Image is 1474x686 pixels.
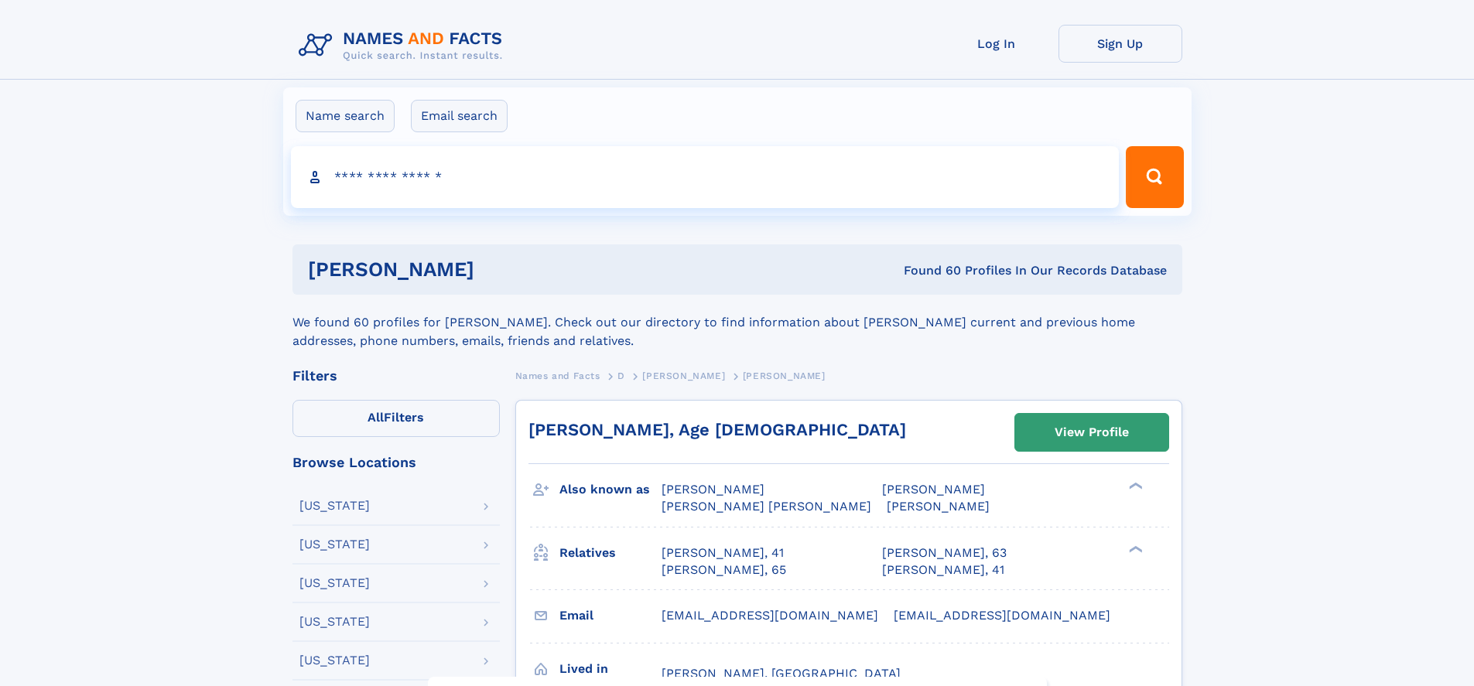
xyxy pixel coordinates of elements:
span: [PERSON_NAME] [662,482,764,497]
div: [US_STATE] [299,654,370,667]
a: Log In [935,25,1058,63]
input: search input [291,146,1120,208]
span: [PERSON_NAME] [882,482,985,497]
label: Name search [296,100,395,132]
label: Email search [411,100,508,132]
span: All [368,410,384,425]
span: [PERSON_NAME] [743,370,826,381]
h3: Lived in [559,656,662,682]
span: [EMAIL_ADDRESS][DOMAIN_NAME] [894,608,1110,623]
div: Filters [292,369,500,383]
a: Names and Facts [515,366,600,385]
a: [PERSON_NAME] [642,366,725,385]
div: ❯ [1125,481,1144,491]
div: [US_STATE] [299,616,370,628]
span: [PERSON_NAME] [887,499,990,514]
span: D [617,370,625,381]
span: [PERSON_NAME], [GEOGRAPHIC_DATA] [662,666,901,681]
span: [EMAIL_ADDRESS][DOMAIN_NAME] [662,608,878,623]
a: [PERSON_NAME], 63 [882,544,1007,561]
img: Logo Names and Facts [292,25,515,67]
h3: Relatives [559,540,662,566]
div: [US_STATE] [299,577,370,589]
span: [PERSON_NAME] [PERSON_NAME] [662,499,871,514]
div: [US_STATE] [299,500,370,512]
a: [PERSON_NAME], 65 [662,561,786,578]
div: Found 60 Profiles In Our Records Database [689,262,1167,279]
button: Search Button [1126,146,1183,208]
a: [PERSON_NAME], 41 [882,561,1004,578]
div: [US_STATE] [299,538,370,551]
span: [PERSON_NAME] [642,370,725,381]
div: ❯ [1125,544,1144,554]
h3: Email [559,602,662,629]
a: [PERSON_NAME], Age [DEMOGRAPHIC_DATA] [528,420,906,439]
div: View Profile [1055,415,1129,450]
label: Filters [292,400,500,437]
a: D [617,366,625,385]
a: View Profile [1015,414,1168,451]
div: We found 60 profiles for [PERSON_NAME]. Check out our directory to find information about [PERSON... [292,295,1182,350]
div: Browse Locations [292,456,500,469]
a: Sign Up [1058,25,1182,63]
a: [PERSON_NAME], 41 [662,544,784,561]
h3: Also known as [559,476,662,503]
h1: [PERSON_NAME] [308,260,689,279]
